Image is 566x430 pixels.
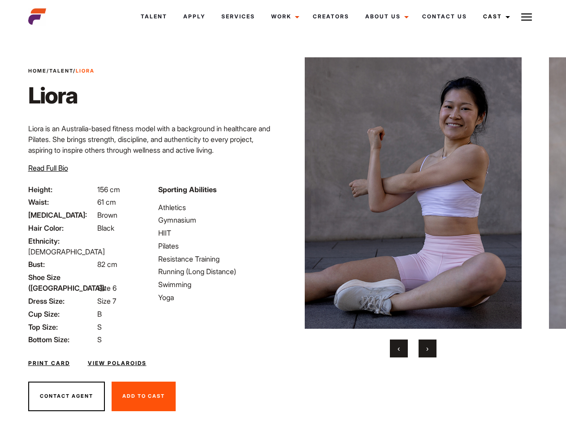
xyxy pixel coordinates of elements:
li: Swimming [158,279,277,290]
span: Read Full Bio [28,163,68,172]
a: Services [213,4,263,29]
a: Cast [475,4,515,29]
span: Height: [28,184,95,195]
a: Work [263,4,305,29]
span: S [97,335,102,344]
span: Size 6 [97,284,117,292]
a: Talent [133,4,175,29]
span: Previous [397,344,400,353]
span: Cup Size: [28,309,95,319]
span: Black [97,224,114,232]
a: Print Card [28,359,70,367]
li: HIIT [158,228,277,238]
button: Read Full Bio [28,163,68,173]
a: Creators [305,4,357,29]
span: B [97,310,102,318]
h1: Liora [28,82,95,109]
li: Running (Long Distance) [158,266,277,277]
span: Bust: [28,259,95,270]
li: Gymnasium [158,215,277,225]
span: Dress Size: [28,296,95,306]
img: Burger icon [521,12,532,22]
a: Talent [49,68,73,74]
li: Pilates [158,241,277,251]
span: Brown [97,211,117,219]
a: View Polaroids [88,359,147,367]
p: Liora is an Australia-based fitness model with a background in healthcare and Pilates. She brings... [28,123,278,155]
span: Ethnicity: [28,236,95,246]
span: Shoe Size ([GEOGRAPHIC_DATA]): [28,272,95,293]
li: Resistance Training [158,254,277,264]
span: Add To Cast [122,393,165,399]
span: Hair Color: [28,223,95,233]
span: Bottom Size: [28,334,95,345]
button: Add To Cast [112,382,176,411]
span: 61 cm [97,198,116,206]
a: Contact Us [414,4,475,29]
strong: Sporting Abilities [158,185,216,194]
span: S [97,322,102,331]
li: Athletics [158,202,277,213]
span: 156 cm [97,185,120,194]
strong: Liora [76,68,95,74]
span: Size 7 [97,297,116,305]
a: Apply [175,4,213,29]
span: [DEMOGRAPHIC_DATA] [28,247,105,256]
img: cropped-aefm-brand-fav-22-square.png [28,8,46,26]
span: [MEDICAL_DATA]: [28,210,95,220]
li: Yoga [158,292,277,303]
span: Top Size: [28,322,95,332]
button: Contact Agent [28,382,105,411]
span: / / [28,67,95,75]
a: About Us [357,4,414,29]
span: Next [426,344,428,353]
span: 82 cm [97,260,117,269]
span: Waist: [28,197,95,207]
a: Home [28,68,47,74]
